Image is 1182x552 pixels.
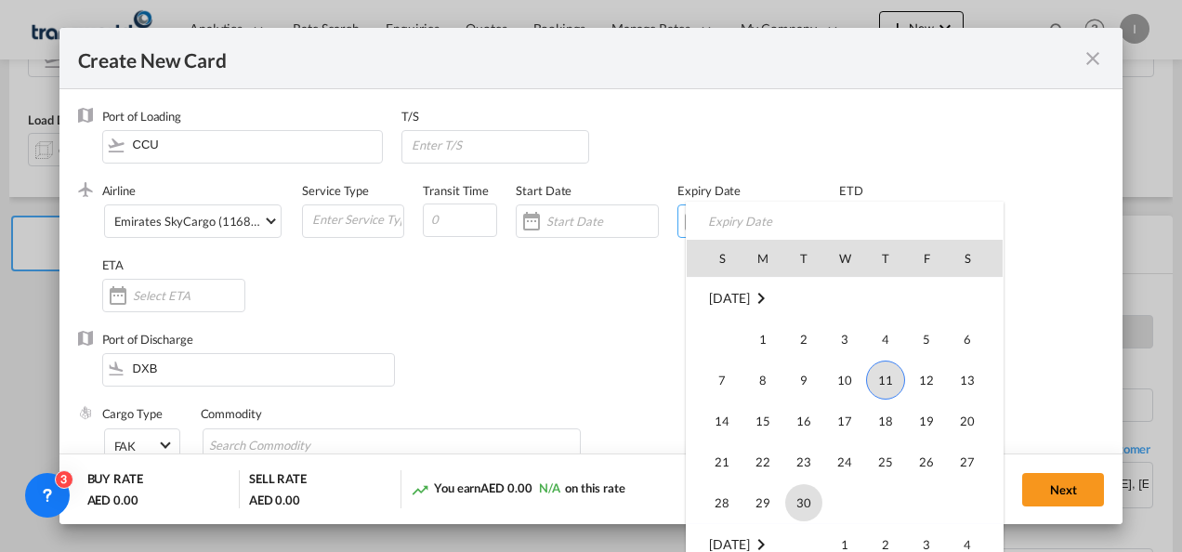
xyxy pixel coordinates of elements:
td: Thursday September 25 2025 [865,441,906,482]
th: S [687,240,742,277]
tr: Week 1 [687,319,1003,360]
td: Tuesday September 2 2025 [783,319,824,360]
td: Friday September 5 2025 [906,319,947,360]
span: 9 [785,361,822,399]
td: September 2025 [687,278,1003,320]
span: 10 [826,361,863,399]
th: S [947,240,1003,277]
td: Saturday September 20 2025 [947,401,1003,441]
span: 8 [744,361,781,399]
span: 26 [908,443,945,480]
span: 12 [908,361,945,399]
span: 1 [744,321,781,358]
th: W [824,240,865,277]
span: 15 [744,402,781,440]
td: Tuesday September 16 2025 [783,401,824,441]
span: 13 [949,361,986,399]
td: Thursday September 18 2025 [865,401,906,441]
td: Monday September 8 2025 [742,360,783,401]
td: Monday September 1 2025 [742,319,783,360]
td: Sunday September 21 2025 [687,441,742,482]
th: T [783,240,824,277]
td: Thursday September 11 2025 [865,360,906,401]
td: Tuesday September 23 2025 [783,441,824,482]
td: Tuesday September 9 2025 [783,360,824,401]
span: 6 [949,321,986,358]
td: Sunday September 14 2025 [687,401,742,441]
td: Friday September 26 2025 [906,441,947,482]
td: Wednesday September 3 2025 [824,319,865,360]
span: 25 [867,443,904,480]
span: 3 [826,321,863,358]
td: Monday September 22 2025 [742,441,783,482]
td: Sunday September 7 2025 [687,360,742,401]
span: 20 [949,402,986,440]
td: Sunday September 28 2025 [687,482,742,524]
td: Monday September 29 2025 [742,482,783,524]
th: M [742,240,783,277]
td: Monday September 15 2025 [742,401,783,441]
span: 7 [703,361,741,399]
td: Tuesday September 30 2025 [783,482,824,524]
span: 5 [908,321,945,358]
td: Friday September 19 2025 [906,401,947,441]
span: 18 [867,402,904,440]
tr: Week undefined [687,278,1003,320]
span: 22 [744,443,781,480]
span: 2 [785,321,822,358]
span: 17 [826,402,863,440]
span: 30 [785,484,822,521]
span: 16 [785,402,822,440]
span: 4 [867,321,904,358]
tr: Week 3 [687,401,1003,441]
span: 19 [908,402,945,440]
span: 24 [826,443,863,480]
tr: Week 4 [687,441,1003,482]
tr: Week 5 [687,482,1003,524]
td: Friday September 12 2025 [906,360,947,401]
span: 21 [703,443,741,480]
td: Wednesday September 24 2025 [824,441,865,482]
td: Saturday September 6 2025 [947,319,1003,360]
td: Wednesday September 10 2025 [824,360,865,401]
td: Thursday September 4 2025 [865,319,906,360]
th: F [906,240,947,277]
span: 14 [703,402,741,440]
span: 11 [866,361,905,400]
span: [DATE] [709,291,749,307]
td: Wednesday September 17 2025 [824,401,865,441]
th: T [865,240,906,277]
span: 27 [949,443,986,480]
td: Saturday September 27 2025 [947,441,1003,482]
span: 23 [785,443,822,480]
span: 29 [744,484,781,521]
td: Saturday September 13 2025 [947,360,1003,401]
span: 28 [703,484,741,521]
tr: Week 2 [687,360,1003,401]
